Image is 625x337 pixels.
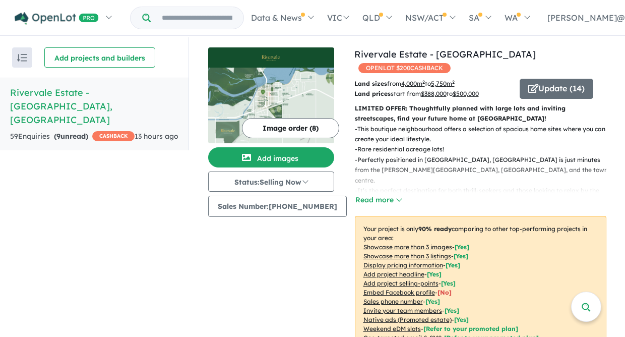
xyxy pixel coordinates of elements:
[441,279,456,287] span: [ Yes ]
[447,90,479,97] span: to
[454,316,469,323] span: [Yes]
[427,270,442,278] span: [ Yes ]
[363,261,443,269] u: Display pricing information
[242,118,339,138] button: Image order (8)
[56,132,60,141] span: 9
[363,243,452,251] u: Showcase more than 3 images
[44,47,155,68] button: Add projects and builders
[453,90,479,97] u: $ 500,000
[363,252,451,260] u: Showcase more than 3 listings
[10,131,135,143] div: 59 Enquir ies
[208,172,334,192] button: Status:Selling Now
[446,261,460,269] span: [ Yes ]
[354,89,512,99] p: start from
[431,80,455,87] u: 5,750 m
[208,147,334,167] button: Add images
[208,196,347,217] button: Sales Number:[PHONE_NUMBER]
[425,80,455,87] span: to
[445,307,459,314] span: [ Yes ]
[135,132,178,141] span: 13 hours ago
[425,298,440,305] span: [ Yes ]
[363,325,421,332] u: Weekend eDM slots
[355,155,614,186] p: - Perfectly positioned in [GEOGRAPHIC_DATA], [GEOGRAPHIC_DATA] is just minutes from the [PERSON_N...
[363,279,439,287] u: Add project selling-points
[354,90,391,97] b: Land prices
[92,131,135,141] span: CASHBACK
[10,86,178,127] h5: Rivervale Estate - [GEOGRAPHIC_DATA] , [GEOGRAPHIC_DATA]
[208,47,334,143] a: Rivervale Estate - Yarrawonga LogoRivervale Estate - Yarrawonga
[421,90,447,97] u: $ 388,000
[354,80,387,87] b: Land sizes
[363,289,435,296] u: Embed Facebook profile
[437,289,452,296] span: [ No ]
[363,307,442,314] u: Invite your team members
[363,316,452,323] u: Native ads (Promoted estate)
[355,124,614,145] p: - This boutique neighbourhood offers a selection of spacious home sites where you can create your...
[54,132,88,141] strong: ( unread)
[423,325,518,332] span: [Refer to your promoted plan]
[422,79,425,85] sup: 2
[401,80,425,87] u: 4,000 m
[358,63,451,73] span: OPENLOT $ 200 CASHBACK
[454,252,468,260] span: [ Yes ]
[212,51,330,64] img: Rivervale Estate - Yarrawonga Logo
[363,298,423,305] u: Sales phone number
[363,270,424,278] u: Add project headline
[354,79,512,89] p: from
[354,48,536,60] a: Rivervale Estate - [GEOGRAPHIC_DATA]
[153,7,241,29] input: Try estate name, suburb, builder or developer
[355,194,402,206] button: Read more
[452,79,455,85] sup: 2
[208,68,334,143] img: Rivervale Estate - Yarrawonga
[15,12,99,25] img: Openlot PRO Logo White
[355,186,614,206] p: - It’s the perfect destination for both thrill-seekers and those looking to relax by the water, w...
[355,144,614,154] p: - Rare residential acreage lots!
[520,79,593,99] button: Update (14)
[455,243,469,251] span: [ Yes ]
[17,54,27,62] img: sort.svg
[355,103,606,124] p: LIMITED OFFER: Thoughtfully planned with large lots and inviting streetscapes, find your future h...
[418,225,452,233] b: 90 % ready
